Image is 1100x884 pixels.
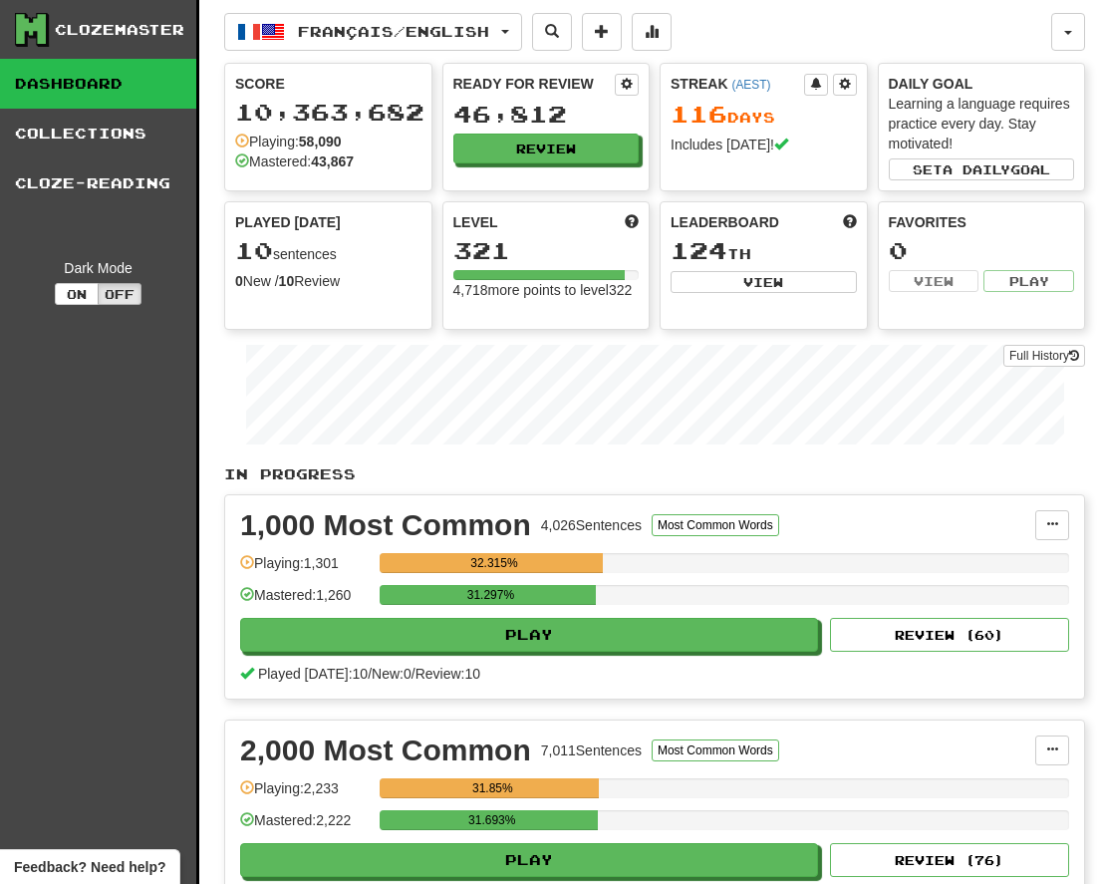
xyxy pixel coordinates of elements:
[632,13,672,51] button: More stats
[240,736,531,765] div: 2,000 Most Common
[240,843,818,877] button: Play
[240,778,370,811] div: Playing: 2,233
[235,132,342,151] div: Playing:
[582,13,622,51] button: Add sentence to collection
[889,270,979,292] button: View
[412,666,415,682] span: /
[671,102,857,128] div: Day s
[235,151,354,171] div: Mastered:
[453,74,616,94] div: Ready for Review
[240,810,370,843] div: Mastered: 2,222
[235,238,421,264] div: sentences
[671,238,857,264] div: th
[258,666,368,682] span: Played [DATE]: 10
[731,78,770,92] a: (AEST)
[671,271,857,293] button: View
[386,553,602,573] div: 32.315%
[453,280,640,300] div: 4,718 more points to level 322
[299,134,342,149] strong: 58,090
[240,553,370,586] div: Playing: 1,301
[240,510,531,540] div: 1,000 Most Common
[235,273,243,289] strong: 0
[625,212,639,232] span: Score more points to level up
[224,464,1085,484] p: In Progress
[235,236,273,264] span: 10
[240,585,370,618] div: Mastered: 1,260
[830,618,1069,652] button: Review (60)
[368,666,372,682] span: /
[14,857,165,877] span: Open feedback widget
[671,135,857,154] div: Includes [DATE]!
[235,74,421,94] div: Score
[235,212,341,232] span: Played [DATE]
[671,100,727,128] span: 116
[652,739,779,761] button: Most Common Words
[453,212,498,232] span: Level
[541,515,642,535] div: 4,026 Sentences
[311,153,354,169] strong: 43,867
[671,236,727,264] span: 124
[386,778,599,798] div: 31.85%
[889,158,1075,180] button: Seta dailygoal
[889,212,1075,232] div: Favorites
[235,271,421,291] div: New / Review
[889,74,1075,94] div: Daily Goal
[279,273,295,289] strong: 10
[415,666,480,682] span: Review: 10
[889,238,1075,263] div: 0
[55,283,99,305] button: On
[453,102,640,127] div: 46,812
[224,13,522,51] button: Français/English
[240,618,818,652] button: Play
[889,94,1075,153] div: Learning a language requires practice every day. Stay motivated!
[943,162,1010,176] span: a daily
[453,238,640,263] div: 321
[843,212,857,232] span: This week in points, UTC
[98,283,141,305] button: Off
[652,514,779,536] button: Most Common Words
[453,134,640,163] button: Review
[386,810,598,830] div: 31.693%
[386,585,595,605] div: 31.297%
[298,23,489,40] span: Français / English
[830,843,1069,877] button: Review (76)
[671,212,779,232] span: Leaderboard
[235,100,421,125] div: 10,363,682
[532,13,572,51] button: Search sentences
[372,666,412,682] span: New: 0
[983,270,1074,292] button: Play
[55,20,184,40] div: Clozemaster
[1003,345,1085,367] a: Full History
[15,258,181,278] div: Dark Mode
[541,740,642,760] div: 7,011 Sentences
[671,74,804,94] div: Streak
